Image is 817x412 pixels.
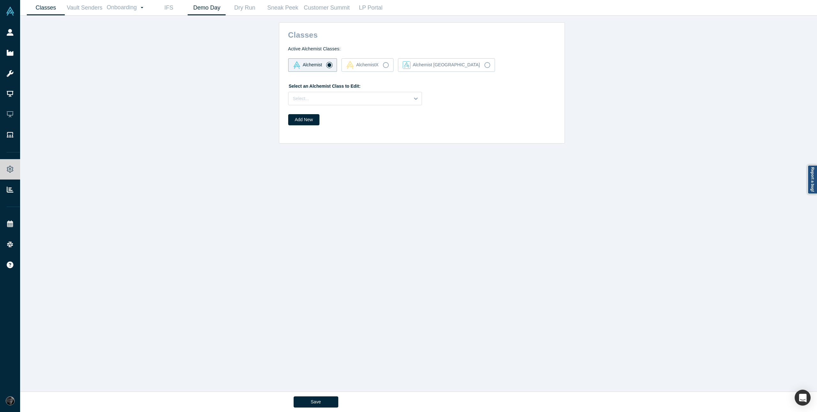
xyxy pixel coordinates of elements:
[346,61,379,69] div: AlchemistX
[294,396,338,408] button: Save
[293,61,301,69] img: alchemist Vault Logo
[150,0,188,15] a: IFS
[6,396,15,405] img: Rami Chousein's Account
[403,61,480,69] div: Alchemist [GEOGRAPHIC_DATA]
[264,0,302,15] a: Sneak Peek
[302,0,352,15] a: Customer Summit
[403,61,410,69] img: alchemist_aj Vault Logo
[6,7,15,16] img: Alchemist Vault Logo
[807,165,817,194] a: Report a bug!
[104,0,150,15] a: Onboarding
[352,0,390,15] a: LP Portal
[226,0,264,15] a: Dry Run
[281,27,565,40] h2: Classes
[293,61,322,69] div: Alchemist
[188,0,226,15] a: Demo Day
[27,0,65,15] a: Classes
[288,114,320,125] button: Add New
[288,46,556,52] h4: Active Alchemist Classes:
[346,61,354,69] img: alchemistx Vault Logo
[65,0,104,15] a: Vault Senders
[288,81,361,90] label: Select an Alchemist Class to Edit:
